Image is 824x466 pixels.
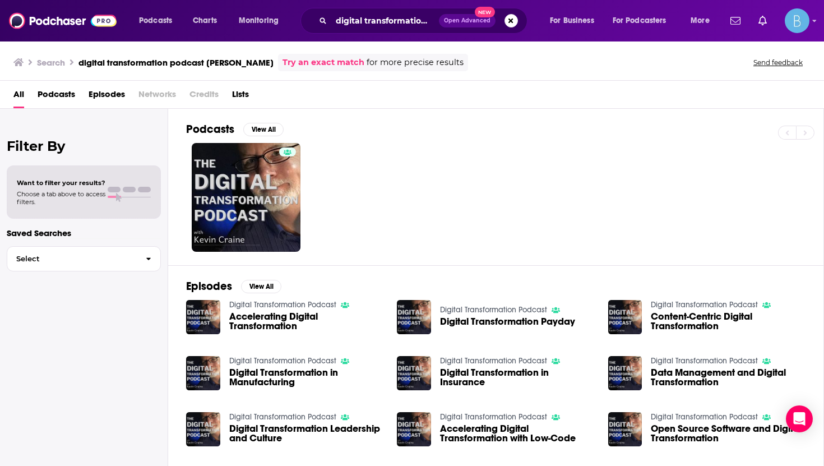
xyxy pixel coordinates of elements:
[651,424,806,443] a: Open Source Software and Digital Transformation
[754,11,771,30] a: Show notifications dropdown
[78,57,274,68] h3: digital transformation podcast [PERSON_NAME]
[750,58,806,67] button: Send feedback
[186,279,232,293] h2: Episodes
[17,190,105,206] span: Choose a tab above to access filters.
[726,11,745,30] a: Show notifications dropdown
[241,280,281,293] button: View All
[186,12,224,30] a: Charts
[440,305,547,315] a: Digital Transformation Podcast
[243,123,284,136] button: View All
[37,57,65,68] h3: Search
[186,356,220,390] img: Digital Transformation in Manufacturing
[311,8,538,34] div: Search podcasts, credits, & more...
[193,13,217,29] span: Charts
[440,412,547,422] a: Digital Transformation Podcast
[7,255,137,262] span: Select
[785,8,809,33] span: Logged in as BLASTmedia
[444,18,490,24] span: Open Advanced
[229,312,384,331] a: Accelerating Digital Transformation
[283,56,364,69] a: Try an exact match
[397,412,431,446] img: Accelerating Digital Transformation with Low-Code
[785,8,809,33] button: Show profile menu
[651,412,758,422] a: Digital Transformation Podcast
[440,317,575,326] a: Digital Transformation Payday
[7,228,161,238] p: Saved Searches
[542,12,608,30] button: open menu
[785,8,809,33] img: User Profile
[17,179,105,187] span: Want to filter your results?
[475,7,495,17] span: New
[440,424,595,443] a: Accelerating Digital Transformation with Low-Code
[186,279,281,293] a: EpisodesView All
[367,56,464,69] span: for more precise results
[683,12,724,30] button: open menu
[651,300,758,310] a: Digital Transformation Podcast
[229,368,384,387] a: Digital Transformation in Manufacturing
[7,138,161,154] h2: Filter By
[397,356,431,390] img: Digital Transformation in Insurance
[138,85,176,108] span: Networks
[608,356,642,390] img: Data Management and Digital Transformation
[550,13,594,29] span: For Business
[229,412,336,422] a: Digital Transformation Podcast
[331,12,439,30] input: Search podcasts, credits, & more...
[189,85,219,108] span: Credits
[397,300,431,334] img: Digital Transformation Payday
[186,412,220,446] img: Digital Transformation Leadership and Culture
[13,85,24,108] a: All
[9,10,117,31] img: Podchaser - Follow, Share and Rate Podcasts
[440,368,595,387] a: Digital Transformation in Insurance
[691,13,710,29] span: More
[232,85,249,108] a: Lists
[440,356,547,366] a: Digital Transformation Podcast
[605,12,683,30] button: open menu
[608,412,642,446] img: Open Source Software and Digital Transformation
[186,300,220,334] img: Accelerating Digital Transformation
[651,356,758,366] a: Digital Transformation Podcast
[229,356,336,366] a: Digital Transformation Podcast
[229,300,336,310] a: Digital Transformation Podcast
[89,85,125,108] a: Episodes
[231,12,293,30] button: open menu
[131,12,187,30] button: open menu
[186,122,284,136] a: PodcastsView All
[38,85,75,108] a: Podcasts
[186,122,234,136] h2: Podcasts
[613,13,666,29] span: For Podcasters
[439,14,496,27] button: Open AdvancedNew
[651,312,806,331] a: Content-Centric Digital Transformation
[786,405,813,432] div: Open Intercom Messenger
[7,246,161,271] button: Select
[239,13,279,29] span: Monitoring
[229,424,384,443] a: Digital Transformation Leadership and Culture
[608,300,642,334] img: Content-Centric Digital Transformation
[139,13,172,29] span: Podcasts
[651,368,806,387] a: Data Management and Digital Transformation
